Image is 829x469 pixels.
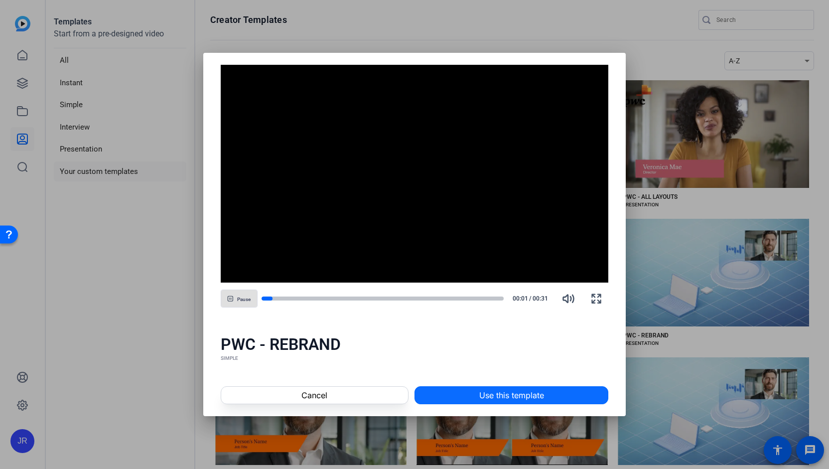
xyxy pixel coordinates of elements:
[556,287,580,311] button: Mute
[301,389,327,401] span: Cancel
[533,294,553,303] span: 00:31
[221,386,409,404] button: Cancel
[221,354,609,362] div: SIMPLE
[221,290,258,308] button: Pause
[414,386,608,404] button: Use this template
[508,294,528,303] span: 00:01
[584,287,608,311] button: Fullscreen
[221,334,609,354] div: PWC - REBRAND
[508,294,553,303] div: /
[479,389,544,401] span: Use this template
[237,297,251,303] span: Pause
[221,65,609,283] div: Video Player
